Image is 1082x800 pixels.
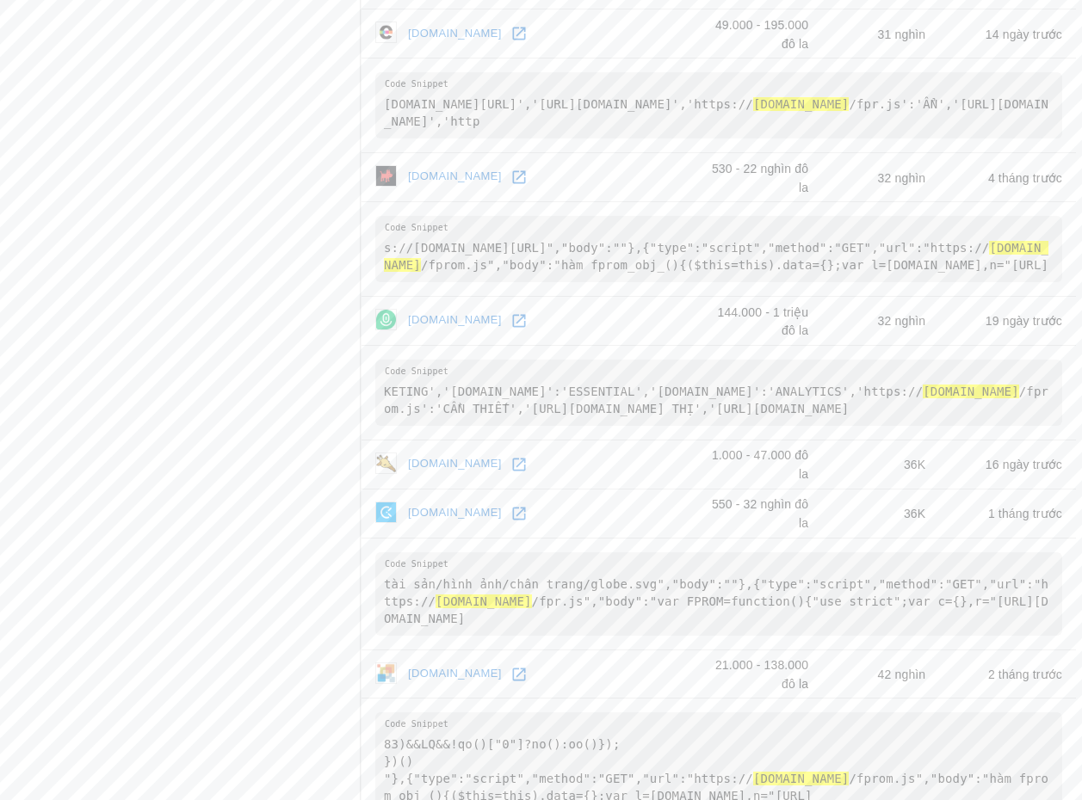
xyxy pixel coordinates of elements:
[404,21,506,47] a: [DOMAIN_NAME]
[506,662,532,687] a: Mở rontar.com trong cửa sổ mới
[436,594,532,608] font: [DOMAIN_NAME]
[878,668,926,681] font: 42 nghìn
[878,315,926,329] font: 32 nghìn
[986,458,1062,472] font: 16 ngày trước
[375,165,397,187] img: biểu tượng joturl.com
[753,97,850,111] font: [DOMAIN_NAME]
[408,667,502,680] font: [DOMAIN_NAME]
[408,27,502,40] font: [DOMAIN_NAME]
[712,162,808,194] font: 530 - 22 nghìn đô la
[923,385,1019,398] font: [DOMAIN_NAME]
[506,452,532,477] a: Mở thebrowser.com trong cửa sổ mới
[878,28,926,41] font: 31 nghìn
[712,449,808,482] font: 1.000 - 47.000 đô la
[715,18,808,51] font: 49.000 - 195.000 đô la
[384,754,413,768] font: })()
[375,22,397,43] img: biểu tượng edmentum.com
[988,171,1062,185] font: 4 tháng trước
[988,508,1062,521] font: 1 tháng trước
[384,772,753,785] font: "},{"type":"script","method":"GET","url":"https://
[986,28,1062,41] font: 14 ngày trước
[384,241,989,255] font: s://[DOMAIN_NAME][URL]","body":""},{"type":"script","method":"GET","url":"https://
[404,163,506,190] a: [DOMAIN_NAME]
[715,658,808,691] font: 21.000 - 138.000 đô la
[384,385,1048,415] font: /fprom.js':'CẦN THIẾT','[URL][DOMAIN_NAME] THỊ','[URL][DOMAIN_NAME]
[404,307,506,334] a: [DOMAIN_NAME]
[375,662,397,684] img: biểu tượng rontar.com
[404,500,506,526] a: [DOMAIN_NAME]
[988,668,1062,681] font: 2 tháng trước
[384,97,1048,128] font: /fpr.js':'ẨN','[URL][DOMAIN_NAME]','http
[408,506,502,519] font: [DOMAIN_NAME]
[421,258,1048,272] font: /fprom.js","body":"hàm fprom_obj_(){($this=this).data={};var l=[DOMAIN_NAME],n="[URL]
[506,164,532,190] a: Mở joturl.com trong cửa sổ mới
[404,451,506,477] a: [DOMAIN_NAME]
[753,772,850,785] font: [DOMAIN_NAME]
[408,457,502,470] font: [DOMAIN_NAME]
[384,577,1048,608] font: tài sản/hình ảnh/chân trang/globe.svg","body":""},{"type":"script","method":"GET","url":"https://
[384,97,753,111] font: [DOMAIN_NAME][URL]','[URL][DOMAIN_NAME]','https://
[717,305,808,338] font: 144.000 - 1 triệu đô la
[375,309,397,330] img: biểu tượng demio.com
[384,385,923,398] font: KETING','[DOMAIN_NAME]':'ESSENTIAL','[DOMAIN_NAME]':'ANALYTICS','https://
[506,21,532,46] a: Mở edmentum.com trong cửa sổ mới
[408,170,502,183] font: [DOMAIN_NAME]
[384,594,1048,625] font: /fpr.js","body":"var FPROM=function(){"use strict";var c={},r="[URL][DOMAIN_NAME]
[408,314,502,327] font: [DOMAIN_NAME]
[506,308,532,334] a: Mở demio.com trong cửa sổ mới
[384,737,621,751] font: 83)&&LQ&&!qo()["0"]?no():oo()});
[712,498,808,531] font: 550 - 32 nghìn đô la
[904,458,925,472] font: 36K
[878,171,926,185] font: 32 nghìn
[375,502,397,523] img: biểu tượng clockify.me
[375,452,397,474] img: biểu tượng thebrowser.com
[904,508,925,521] font: 36K
[384,241,1048,272] font: [DOMAIN_NAME]
[506,501,532,526] a: Mở clockify.me trong cửa sổ mới
[986,315,1062,329] font: 19 ngày trước
[404,661,506,687] a: [DOMAIN_NAME]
